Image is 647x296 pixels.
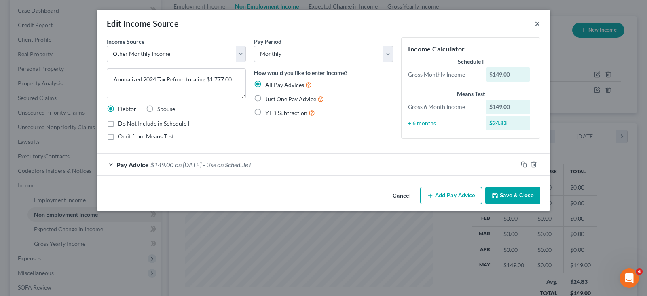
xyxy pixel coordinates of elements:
span: 4 [636,268,643,275]
h5: Income Calculator [408,44,533,54]
iframe: Intercom live chat [620,268,639,288]
div: Gross Monthly Income [404,70,482,79]
span: Income Source [107,38,144,45]
span: Debtor [118,105,136,112]
span: All Pay Advices [265,81,304,88]
div: Means Test [408,90,533,98]
span: $149.00 [150,161,173,168]
div: ÷ 6 months [404,119,482,127]
div: $149.00 [486,67,531,82]
div: Schedule I [408,57,533,66]
span: Do Not Include in Schedule I [118,120,189,127]
label: Pay Period [254,37,281,46]
button: × [535,19,540,28]
span: Omit from Means Test [118,133,174,140]
span: - Use on Schedule I [203,161,251,168]
div: Gross 6 Month Income [404,103,482,111]
label: How would you like to enter income? [254,68,347,77]
button: Add Pay Advice [420,187,482,204]
button: Cancel [386,188,417,204]
span: YTD Subtraction [265,109,307,116]
div: Edit Income Source [107,18,179,29]
div: $24.83 [486,116,531,130]
span: on [DATE] [175,161,201,168]
button: Save & Close [485,187,540,204]
span: Spouse [157,105,175,112]
div: $149.00 [486,100,531,114]
span: Just One Pay Advice [265,96,316,102]
span: Pay Advice [116,161,149,168]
